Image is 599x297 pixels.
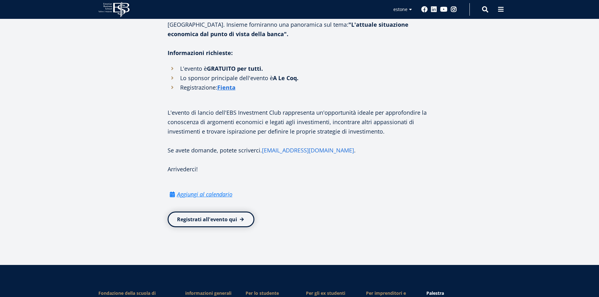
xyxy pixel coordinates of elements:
[168,2,398,28] font: [PERSON_NAME] è Presidente della Banca d'Estonia e anche lei ex alunna dell'EBS. [PERSON_NAME] è ...
[168,212,254,227] a: Registrati all'evento qui
[217,84,236,91] font: Fienta
[180,74,273,82] font: Lo sponsor principale dell'evento è
[168,49,233,57] font: Informazioni richieste:
[262,146,354,154] font: [EMAIL_ADDRESS][DOMAIN_NAME]
[168,21,408,38] font: "L'attuale situazione economica dal punto di vista della banca".
[246,290,279,296] font: Per lo studente
[185,290,231,296] font: informazioni generali
[246,290,293,296] a: Per lo studente
[354,146,356,154] font: .
[306,290,345,296] font: Per gli ex studenti
[207,65,263,72] font: GRATUITO per tutti.
[262,146,354,155] a: [EMAIL_ADDRESS][DOMAIN_NAME]
[168,165,198,173] font: Arrivederci!
[168,146,262,154] font: Se avete domande, potete scriverci.
[217,83,236,92] a: Fienta
[180,84,217,91] font: Registrazione:
[168,190,232,199] a: Aggiungi al calendario
[426,290,501,296] a: Palestra
[273,74,298,82] font: A Le Coq.
[177,216,237,223] font: Registrati all'evento qui
[168,109,427,135] font: L'evento di lancio dell'EBS Investment Club rappresenta un'opportunità ideale per approfondire la...
[426,290,444,296] font: Palestra
[180,65,207,72] font: L'evento è
[177,190,232,198] font: Aggiungi al calendario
